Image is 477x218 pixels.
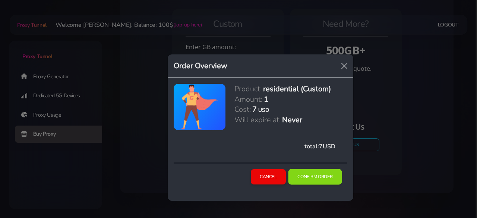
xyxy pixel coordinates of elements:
[282,115,302,125] h5: Never
[234,115,281,125] h5: Will expire at:
[288,169,342,185] button: Confirm Order
[251,169,286,184] button: Cancel
[319,142,323,151] span: 7
[234,94,262,104] h5: Amount:
[304,142,335,151] span: total: USD
[338,60,350,72] button: Close
[264,94,268,104] h5: 1
[174,60,227,72] h5: Order Overview
[234,84,262,94] h5: Product:
[263,84,331,94] h5: residential (Custom)
[258,107,269,114] h6: USD
[441,182,468,209] iframe: Webchat Widget
[252,104,257,114] h5: 7
[234,104,251,114] h5: Cost:
[180,84,219,130] img: antenna.png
